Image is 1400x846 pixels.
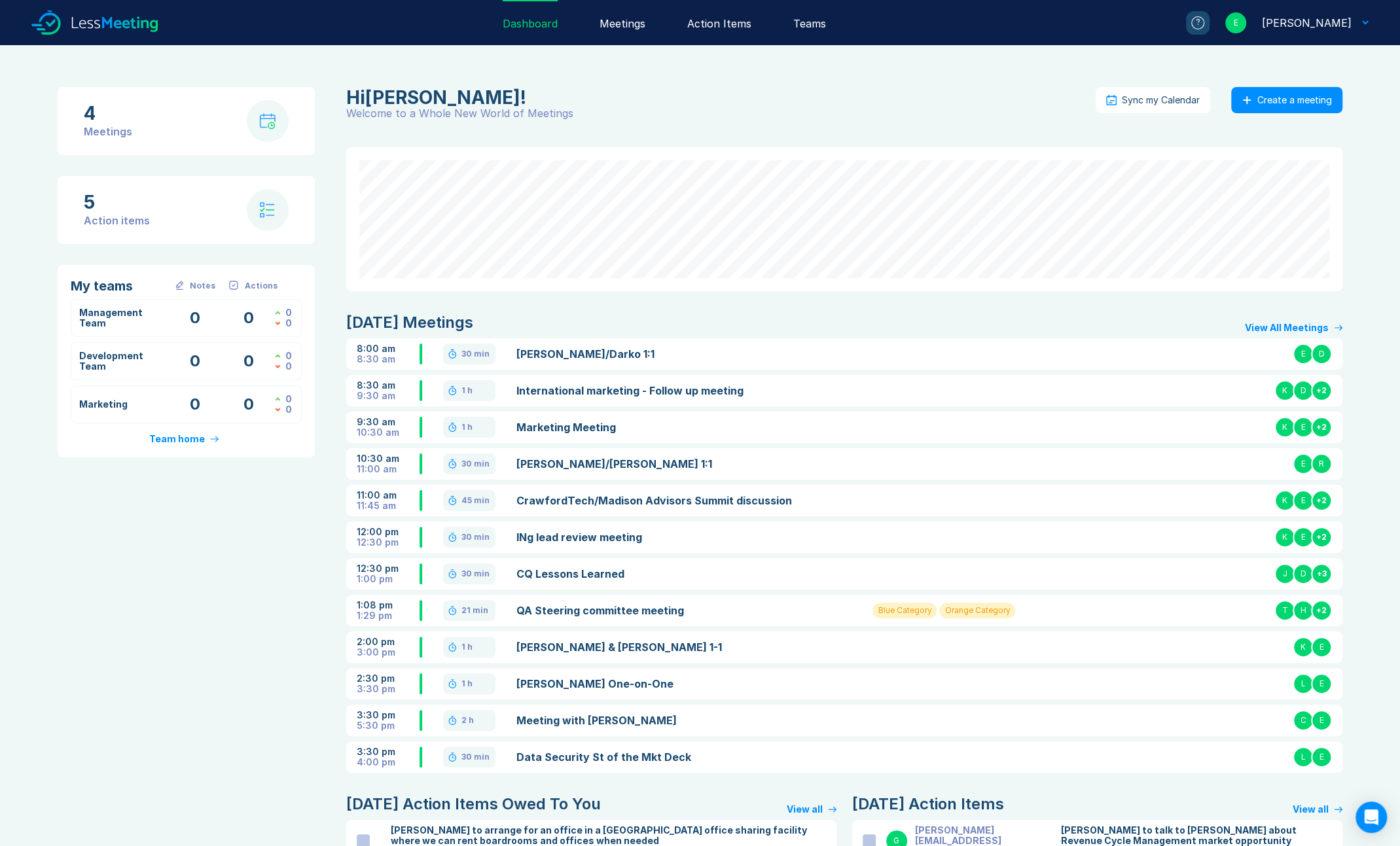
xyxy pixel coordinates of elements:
img: caret-down-red.svg [275,408,280,412]
div: Meetings with Notes this Week [168,351,222,372]
img: check-list.svg [260,202,275,218]
div: 2 h [461,715,474,726]
img: arrow-right-primary.svg [210,436,219,442]
div: Orange Category [939,603,1015,618]
div: + 2 [1311,380,1332,401]
div: E [1293,527,1314,548]
div: 11:45 am [357,501,420,511]
div: Open Action Items [222,308,276,328]
div: D [1293,380,1314,401]
div: Ernie Crawford [1262,15,1352,31]
div: 0 [285,318,292,328]
a: Development Team [79,350,143,372]
div: 45 min [461,495,490,506]
div: 12:30 pm [357,563,420,574]
div: E [1311,710,1332,731]
div: R [1311,453,1332,474]
div: + 2 [1311,417,1332,438]
div: 0 [285,351,292,361]
div: Create a meeting [1257,95,1332,105]
a: QA Steering committee meeting [516,603,842,618]
div: K [1274,380,1295,401]
img: caret-up-green.svg [275,397,280,401]
div: Actions Closed this Week [275,394,292,404]
a: Marketing [79,398,128,410]
div: 30 min [461,459,490,469]
div: 10:30 am [357,453,420,464]
img: caret-down-red.svg [275,321,280,325]
div: Actions Assigned this Week [275,361,292,372]
div: Actions [245,281,278,291]
div: E [1293,417,1314,438]
div: E [1225,12,1246,33]
div: 10:30 am [357,427,420,438]
div: T [1274,600,1295,621]
div: Meetings [84,124,132,139]
div: 8:30 am [357,354,420,364]
div: 9:30 am [357,391,420,401]
div: Actions Closed this Week [275,351,292,361]
div: 12:30 pm [357,537,420,548]
div: E [1311,747,1332,767]
div: 3:30 pm [357,684,420,694]
div: H [1293,600,1314,621]
a: International marketing - Follow up meeting [516,383,842,398]
div: E [1293,453,1314,474]
div: 5:30 pm [357,720,420,731]
a: INg lead review meeting [516,529,842,545]
div: Ernie Crawford [346,87,1088,108]
a: View All Meetings [1245,323,1342,333]
a: ? [1170,11,1210,35]
div: Open Action Items [222,351,276,372]
div: 3:00 pm [357,647,420,658]
a: View all [787,804,836,815]
div: [DATE] Action Items [852,794,1004,815]
div: D [1311,344,1332,364]
div: K [1274,417,1295,438]
a: [PERSON_NAME] One-on-One [516,676,842,692]
a: CQ Lessons Learned [516,566,842,582]
a: Management Team [79,307,143,328]
div: 5 [84,192,150,213]
a: Meeting with [PERSON_NAME] [516,713,842,728]
div: L [1293,673,1314,694]
div: Notes [189,281,215,291]
div: 0 [285,394,292,404]
div: 3:30 pm [357,747,420,757]
div: 30 min [461,349,490,359]
div: Open Action Items [222,394,276,415]
a: [PERSON_NAME] & [PERSON_NAME] 1-1 [516,639,842,655]
div: 3:30 pm [357,710,420,720]
div: 0 [285,361,292,372]
div: J [1274,563,1295,584]
div: 2:30 pm [357,673,420,684]
img: caret-down-red.svg [275,364,280,368]
div: View all [1293,804,1329,815]
div: 30 min [461,532,490,542]
a: [PERSON_NAME]/[PERSON_NAME] 1:1 [516,456,842,472]
div: Action items [84,213,150,228]
div: 0 [285,308,292,318]
div: 1 h [461,679,473,689]
div: 9:30 am [357,417,420,427]
div: Actions Assigned this Week [275,318,292,328]
div: 1:29 pm [357,610,420,621]
button: Create a meeting [1231,87,1342,113]
div: E [1293,490,1314,511]
div: 0 [285,404,292,415]
div: 1 h [461,385,473,396]
div: 30 min [461,569,490,579]
div: E [1311,637,1332,658]
div: 21 min [461,605,488,616]
div: Welcome to a Whole New World of Meetings [346,108,1096,118]
div: Meetings with Notes this Week [168,308,222,328]
button: Sync my Calendar [1096,87,1210,113]
div: [PERSON_NAME] to talk to [PERSON_NAME] about Revenue Cycle Management market opportunity [1061,825,1332,846]
div: E [1293,344,1314,364]
img: caret-up-green.svg [275,354,280,358]
div: D [1293,563,1314,584]
div: 8:30 am [357,380,420,391]
div: [DATE] Action Items Owed To You [346,794,601,815]
div: E [1311,673,1332,694]
div: [PERSON_NAME] to arrange for an office in a [GEOGRAPHIC_DATA] office sharing facility where we ca... [391,825,826,846]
